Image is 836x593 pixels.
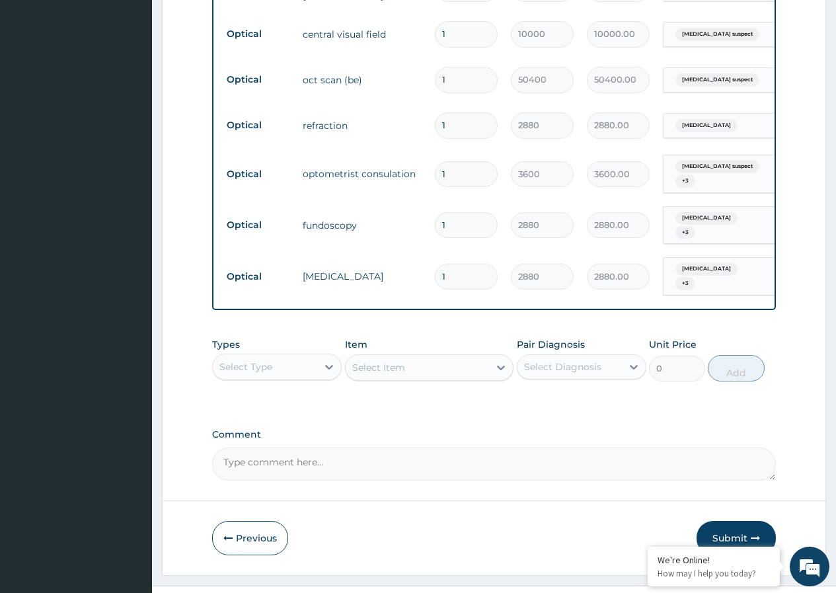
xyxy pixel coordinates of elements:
label: Types [212,339,240,350]
div: Select Type [219,360,272,374]
span: + 3 [675,226,695,239]
span: [MEDICAL_DATA] suspect [675,73,759,87]
span: + 3 [675,277,695,290]
button: Submit [697,521,776,555]
label: Item [345,338,367,351]
td: oct scan (be) [296,67,428,93]
span: [MEDICAL_DATA] [675,212,738,225]
div: Minimize live chat window [217,7,248,38]
span: [MEDICAL_DATA] [675,119,738,132]
button: Previous [212,521,288,555]
td: Optical [220,264,296,289]
span: We're online! [77,167,182,300]
td: fundoscopy [296,212,428,239]
td: Optical [220,162,296,186]
textarea: Type your message and hit 'Enter' [7,361,252,407]
td: central visual field [296,21,428,48]
td: [MEDICAL_DATA] [296,263,428,290]
span: [MEDICAL_DATA] suspect [675,28,759,41]
td: Optical [220,113,296,138]
td: refraction [296,112,428,139]
button: Add [708,355,764,381]
span: [MEDICAL_DATA] [675,262,738,276]
div: We're Online! [658,554,770,566]
td: optometrist consulation [296,161,428,187]
div: Select Diagnosis [524,360,601,374]
img: d_794563401_company_1708531726252_794563401 [24,66,54,99]
label: Unit Price [649,338,697,351]
td: Optical [220,213,296,237]
div: Chat with us now [69,74,222,91]
label: Comment [212,429,776,440]
p: How may I help you today? [658,568,770,579]
span: + 3 [675,175,695,188]
td: Optical [220,22,296,46]
td: Optical [220,67,296,92]
label: Pair Diagnosis [517,338,585,351]
span: [MEDICAL_DATA] suspect [675,160,759,173]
